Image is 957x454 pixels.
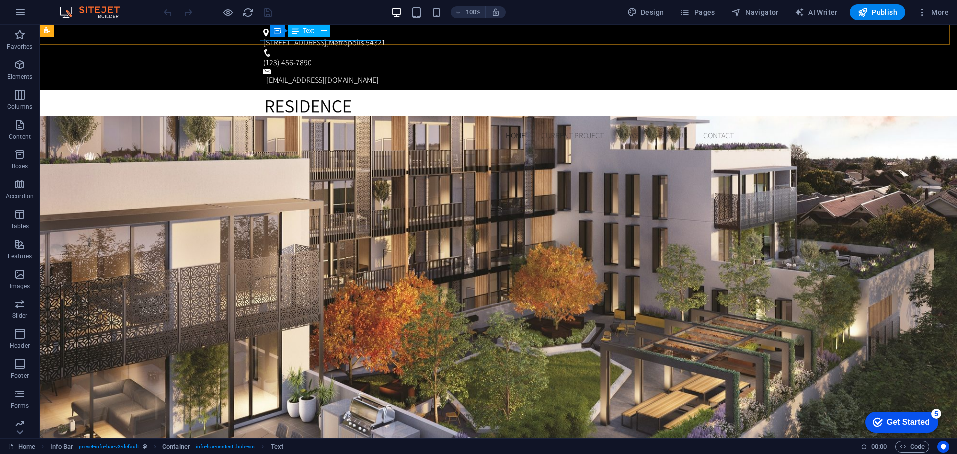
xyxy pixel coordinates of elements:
p: Features [8,252,32,260]
button: Pages [676,4,719,20]
p: Favorites [7,43,32,51]
button: More [913,4,953,20]
button: Usercentrics [937,441,949,453]
button: Publish [850,4,905,20]
p: Boxes [12,162,28,170]
nav: breadcrumb [50,441,283,453]
div: Get Started 5 items remaining, 0% complete [8,5,81,26]
div: 5 [74,2,84,12]
span: AI Writer [795,7,838,17]
p: Elements [7,73,33,81]
span: Publish [858,7,897,17]
p: Header [10,342,30,350]
p: Forms [11,402,29,410]
button: Design [623,4,668,20]
span: Code [900,441,925,453]
img: Editor Logo [57,6,132,18]
span: . info-bar-content .hide-sm [194,441,255,453]
h6: Session time [861,441,887,453]
span: Design [627,7,664,17]
div: Get Started [29,11,72,20]
i: This element is a customizable preset [143,444,147,449]
i: On resize automatically adjust zoom level to fit chosen device. [491,8,500,17]
span: Text [303,28,314,34]
span: . preset-info-bar-v3-default [77,441,139,453]
h6: 100% [466,6,481,18]
span: : [878,443,880,450]
p: Images [10,282,30,290]
p: Columns [7,103,32,111]
span: Navigator [731,7,779,17]
p: Accordion [6,192,34,200]
span: Click to select. Double-click to edit [50,441,74,453]
span: More [917,7,949,17]
i: Reload page [242,7,254,18]
p: Footer [11,372,29,380]
button: Navigator [727,4,783,20]
p: Content [9,133,31,141]
button: AI Writer [791,4,842,20]
a: Click to cancel selection. Double-click to open Pages [8,441,35,453]
span: Pages [680,7,715,17]
button: reload [242,6,254,18]
button: Click here to leave preview mode and continue editing [222,6,234,18]
button: 100% [451,6,486,18]
span: 00 00 [871,441,887,453]
p: Slider [12,312,28,320]
div: Design (Ctrl+Alt+Y) [623,4,668,20]
p: Tables [11,222,29,230]
button: Code [895,441,929,453]
span: Click to select. Double-click to edit [271,441,283,453]
span: Click to select. Double-click to edit [162,441,190,453]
